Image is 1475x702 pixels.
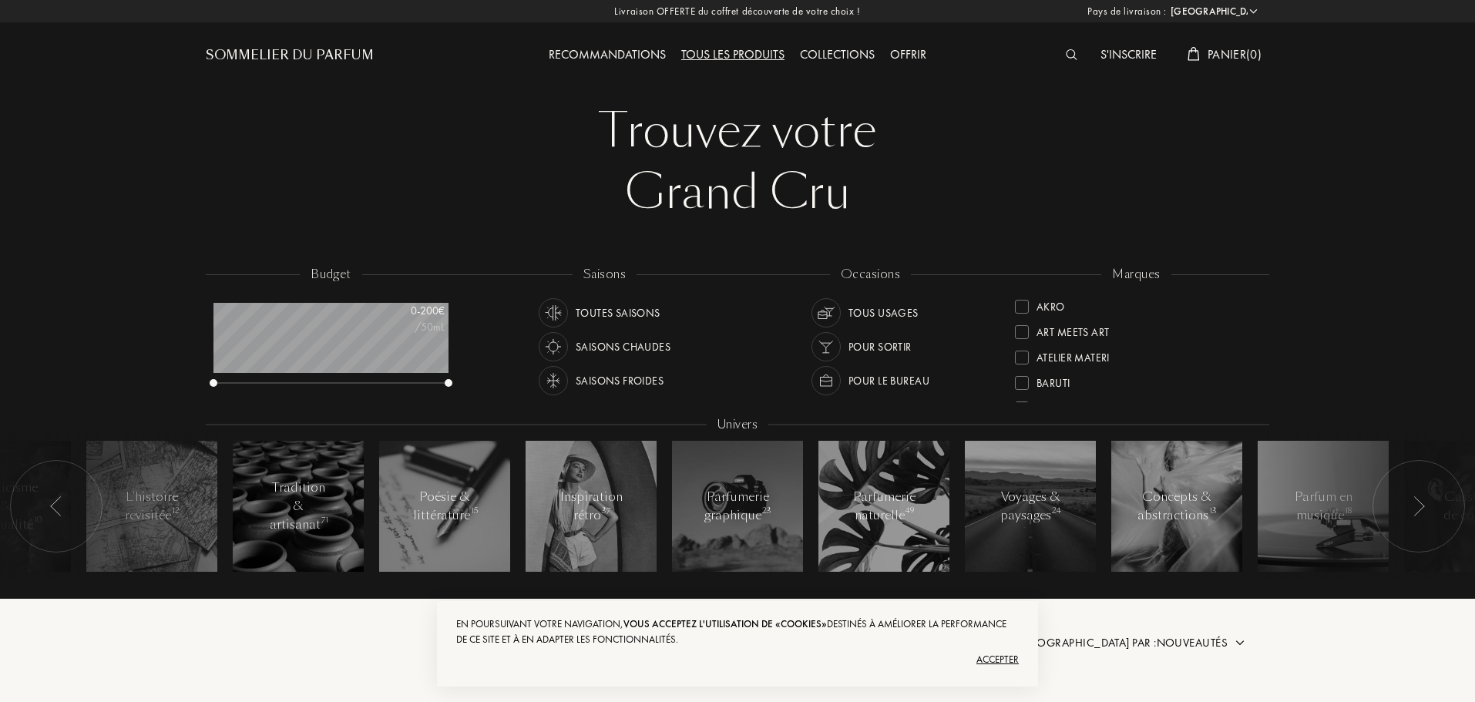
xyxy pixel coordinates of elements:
[882,45,934,65] div: Offrir
[541,46,674,62] a: Recommandations
[1066,49,1077,60] img: search_icn_white.svg
[456,616,1019,647] div: En poursuivant votre navigation, destinés à améliorer la performance de ce site et à en adapter l...
[1093,45,1164,65] div: S'inscrire
[541,45,674,65] div: Recommandations
[368,303,445,319] div: 0 - 200 €
[543,302,564,324] img: usage_season_average_white.svg
[206,46,374,65] a: Sommelier du Parfum
[707,416,768,434] div: Univers
[300,266,362,284] div: budget
[576,332,670,361] div: Saisons chaudes
[573,266,637,284] div: saisons
[815,370,837,391] img: usage_occasion_work_white.svg
[217,100,1258,162] div: Trouvez votre
[762,506,771,516] span: 23
[1052,506,1061,516] span: 24
[412,488,478,525] div: Poésie & littérature
[815,302,837,324] img: usage_occasion_all_white.svg
[1188,47,1200,61] img: cart_white.svg
[1037,395,1113,416] div: Binet-Papillon
[456,647,1019,672] div: Accepter
[1019,635,1228,650] span: [GEOGRAPHIC_DATA] par : Nouveautés
[576,298,660,327] div: Toutes saisons
[848,366,929,395] div: Pour le bureau
[1209,506,1217,516] span: 13
[704,488,771,525] div: Parfumerie graphique
[1037,370,1070,391] div: Baruti
[905,506,914,516] span: 49
[1087,4,1167,19] span: Pays de livraison :
[1413,496,1425,516] img: arr_left.svg
[998,488,1063,525] div: Voyages & paysages
[321,515,328,526] span: 71
[1093,46,1164,62] a: S'inscrire
[674,45,792,65] div: Tous les produits
[1208,46,1262,62] span: Panier ( 0 )
[543,370,564,391] img: usage_season_cold_white.svg
[471,506,478,516] span: 15
[848,298,919,327] div: Tous usages
[559,488,624,525] div: Inspiration rétro
[602,506,610,516] span: 37
[848,332,912,361] div: Pour sortir
[792,45,882,65] div: Collections
[1137,488,1216,525] div: Concepts & abstractions
[882,46,934,62] a: Offrir
[576,366,664,395] div: Saisons froides
[1234,637,1246,649] img: arrow.png
[852,488,917,525] div: Parfumerie naturelle
[1037,319,1109,340] div: Art Meets Art
[792,46,882,62] a: Collections
[1037,294,1065,314] div: Akro
[50,496,62,516] img: arr_left.svg
[815,336,837,358] img: usage_occasion_party_white.svg
[674,46,792,62] a: Tous les produits
[623,617,827,630] span: vous acceptez l'utilisation de «cookies»
[1037,344,1110,365] div: Atelier Materi
[368,319,445,335] div: /50mL
[217,162,1258,223] div: Grand Cru
[543,336,564,358] img: usage_season_hot_white.svg
[1101,266,1171,284] div: marques
[830,266,911,284] div: occasions
[266,479,331,534] div: Tradition & artisanat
